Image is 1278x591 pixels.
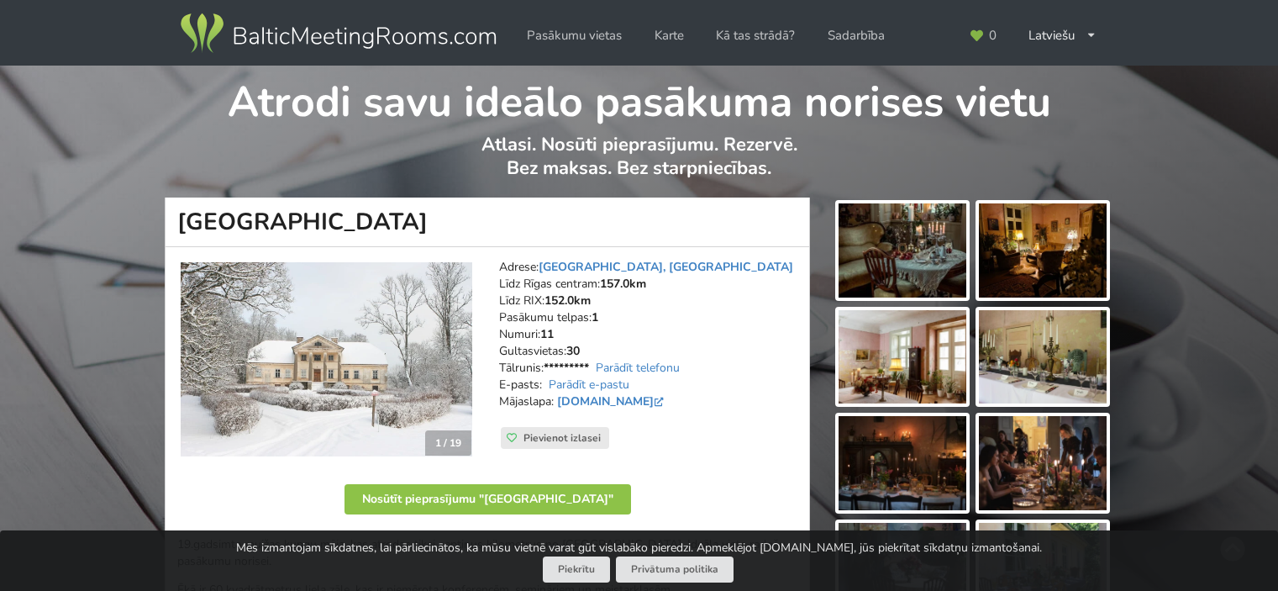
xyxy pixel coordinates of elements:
[539,259,793,275] a: [GEOGRAPHIC_DATA], [GEOGRAPHIC_DATA]
[1017,19,1108,52] div: Latviešu
[543,557,610,583] button: Piekrītu
[515,19,634,52] a: Pasākumu vietas
[557,393,667,409] a: [DOMAIN_NAME]
[979,416,1107,510] img: Padures muiža | Kuldīgas novads | Pasākumu vieta - galerijas bilde
[979,310,1107,404] img: Padures muiža | Kuldīgas novads | Pasākumu vieta - galerijas bilde
[177,10,499,57] img: Baltic Meeting Rooms
[540,326,554,342] strong: 11
[839,310,966,404] img: Padures muiža | Kuldīgas novads | Pasākumu vieta - galerijas bilde
[643,19,696,52] a: Karte
[600,276,646,292] strong: 157.0km
[344,484,631,514] button: Nosūtīt pieprasījumu "[GEOGRAPHIC_DATA]"
[166,133,1112,198] p: Atlasi. Nosūti pieprasījumu. Rezervē. Bez maksas. Bez starpniecības.
[549,377,629,393] a: Parādīt e-pastu
[596,360,680,376] a: Parādīt telefonu
[544,293,591,309] strong: 152.0km
[839,416,966,510] img: Padures muiža | Kuldīgas novads | Pasākumu vieta - galerijas bilde
[523,431,601,445] span: Pievienot izlasei
[704,19,807,52] a: Kā tas strādā?
[839,203,966,298] img: Padures muiža | Kuldīgas novads | Pasākumu vieta - galerijas bilde
[499,259,797,427] address: Adrese: Līdz Rīgas centram: Līdz RIX: Pasākumu telpas: Numuri: Gultasvietas: Tālrunis: E-pasts: M...
[166,66,1112,129] h1: Atrodi savu ideālo pasākuma norises vietu
[425,430,471,456] div: 1 / 19
[979,203,1107,298] img: Padures muiža | Kuldīgas novads | Pasākumu vieta - galerijas bilde
[165,198,810,247] h1: [GEOGRAPHIC_DATA]
[181,262,472,457] img: Pils, muiža | Kuldīgas novads | Padures muiža
[989,29,997,42] span: 0
[181,262,472,457] a: Pils, muiža | Kuldīgas novads | Padures muiža 1 / 19
[566,343,580,359] strong: 30
[616,557,734,583] a: Privātuma politika
[592,309,598,325] strong: 1
[816,19,897,52] a: Sadarbība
